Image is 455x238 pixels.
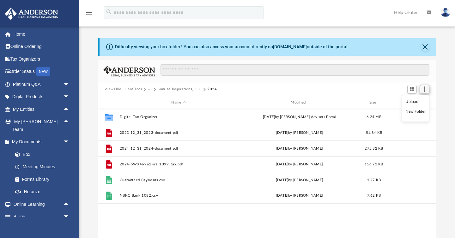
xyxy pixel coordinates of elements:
span: arrow_drop_down [63,78,76,91]
input: Search files and folders [161,64,429,76]
li: New Folder [405,108,426,115]
a: Forms Library [9,173,73,186]
span: arrow_drop_up [63,198,76,211]
div: [DATE] by [PERSON_NAME] Advisors Portal [240,114,359,120]
ul: Add [402,95,429,122]
button: 2024 12_31_2024-document.pdf [119,146,238,151]
div: id [389,100,434,105]
img: Anderson Advisors Platinum Portal [3,8,60,20]
div: id [100,100,116,105]
a: Online Ordering [4,40,79,53]
span: arrow_drop_up [63,103,76,116]
a: Online Learningarrow_drop_up [4,198,76,211]
button: Close [421,43,430,51]
span: 6.24 MB [367,115,381,119]
a: [DOMAIN_NAME] [273,44,307,49]
a: Platinum Q&Aarrow_drop_down [4,78,79,91]
a: Billingarrow_drop_down [4,211,79,223]
button: 2023 12_31_2023-document.pdf [119,131,238,135]
a: Digital Productsarrow_drop_down [4,91,79,103]
div: Size [361,100,386,105]
button: 2024 [207,86,217,92]
button: Viewable-ClientDocs [105,86,142,92]
div: [DATE] by [PERSON_NAME] [240,177,359,183]
button: Switch to Grid View [407,85,417,94]
button: Sunrise Inspirations, LLC [158,86,201,92]
i: search [106,9,112,15]
span: arrow_drop_down [63,211,76,223]
a: Tax Organizers [4,53,79,65]
a: Order StatusNEW [4,65,79,78]
div: Modified [240,100,358,105]
span: 51.84 KB [366,131,382,134]
a: My Entitiesarrow_drop_up [4,103,79,116]
img: User Pic [441,8,450,17]
button: NBKC Bank 1082.csv [119,194,238,198]
div: Name [119,100,237,105]
span: arrow_drop_down [63,136,76,149]
button: Add [420,85,429,94]
span: 7.62 KB [367,194,381,197]
div: [DATE] by [PERSON_NAME] [240,193,359,199]
a: Notarize [9,186,76,198]
a: My Documentsarrow_drop_down [4,136,76,148]
span: 156.72 KB [365,163,383,166]
button: ··· [148,86,152,92]
a: menu [85,12,93,16]
div: [DATE] by [PERSON_NAME] [240,162,359,167]
button: Digital Tax Organizer [119,115,238,119]
a: Meeting Minutes [9,161,76,173]
button: 2024-5WX46962-irs_1099_tax.pdf [119,162,238,166]
div: NEW [36,67,50,76]
a: Box [9,148,73,161]
a: Home [4,28,79,40]
button: Guaranteed Payments.csv [119,178,238,182]
span: arrow_drop_up [63,116,76,128]
div: [DATE] by [PERSON_NAME] [240,130,359,136]
div: [DATE] by [PERSON_NAME] [240,146,359,152]
span: arrow_drop_down [63,91,76,104]
span: 275.32 KB [365,147,383,150]
div: Difficulty viewing your box folder? You can also access your account directly on outside of the p... [115,44,349,50]
i: menu [85,9,93,16]
a: My [PERSON_NAME] Teamarrow_drop_up [4,116,76,136]
li: Upload [405,98,426,105]
span: 1.27 KB [367,178,381,182]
